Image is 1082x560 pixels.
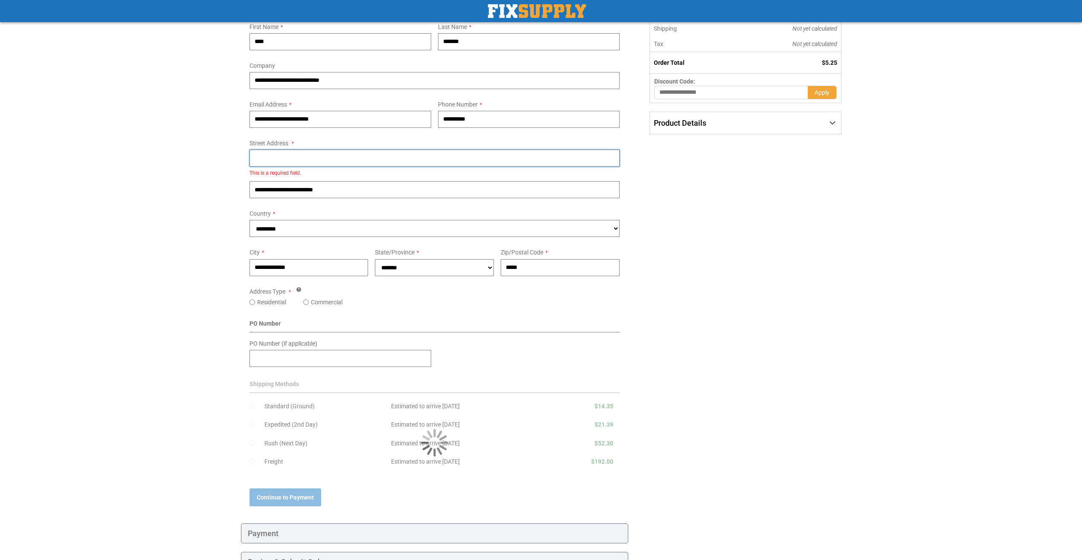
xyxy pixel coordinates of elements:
span: Product Details [654,118,706,127]
span: This is a required field. [249,170,301,176]
span: Not yet calculated [792,40,837,47]
span: Zip/Postal Code [501,249,543,256]
span: $5.25 [822,59,837,66]
div: PO Number [249,319,620,332]
span: Street Address [249,140,288,147]
span: Shipping [654,25,677,32]
div: Payment [241,523,629,544]
span: Discount Code: [654,78,695,85]
span: First Name [249,23,278,30]
strong: Order Total [654,59,685,66]
img: Fix Industrial Supply [488,4,586,18]
span: City [249,249,260,256]
span: Email Address [249,101,287,108]
a: store logo [488,4,586,18]
img: Loading... [421,429,448,456]
span: State/Province [375,249,415,256]
span: PO Number (if applicable) [249,340,317,347]
span: Company [249,62,275,69]
th: Tax [650,36,735,52]
label: Commercial [311,298,342,306]
button: Apply [808,86,837,99]
span: Apply [815,89,830,96]
span: Not yet calculated [792,25,837,32]
span: Address Type [249,288,285,295]
span: Last Name [438,23,467,30]
label: Residential [257,298,286,306]
span: Phone Number [438,101,478,108]
span: Country [249,210,271,217]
